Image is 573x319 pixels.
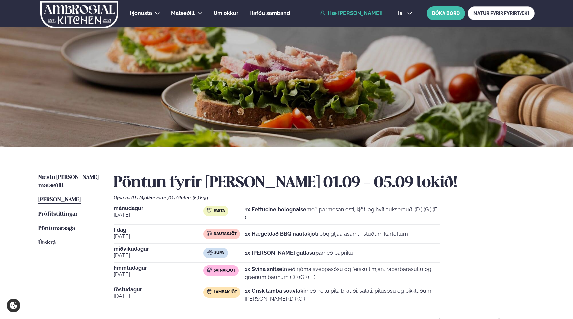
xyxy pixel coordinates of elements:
[245,288,305,294] strong: 1x Grísk lamba souvlaki
[38,211,78,217] span: Prófílstillingar
[214,231,237,237] span: Nautakjöt
[38,174,100,190] a: Næstu [PERSON_NAME] matseðill
[114,227,203,233] span: Í dag
[38,210,78,218] a: Prófílstillingar
[114,292,203,300] span: [DATE]
[214,250,224,256] span: Súpa
[398,11,404,16] span: is
[38,175,99,188] span: Næstu [PERSON_NAME] matseðill
[245,231,317,237] strong: 1x Hægeldað BBQ nautakjöt
[214,10,238,16] span: Um okkur
[245,266,284,272] strong: 1x Svína snitsel
[114,271,203,279] span: [DATE]
[214,268,235,273] span: Svínakjöt
[114,206,203,211] span: mánudagur
[38,197,81,203] span: [PERSON_NAME]
[38,226,75,231] span: Pöntunarsaga
[214,208,225,214] span: Pasta
[114,265,203,271] span: fimmtudagur
[245,206,440,222] p: með parmesan osti, kjöti og hvítlauksbrauði (D ) (G ) (E )
[38,196,81,204] a: [PERSON_NAME]
[249,10,290,16] span: Hafðu samband
[468,6,535,20] a: MATUR FYRIR FYRIRTÆKI
[249,9,290,17] a: Hafðu samband
[40,1,119,28] img: logo
[114,233,203,241] span: [DATE]
[207,267,212,273] img: pork.svg
[427,6,465,20] button: BÓKA BORÐ
[214,290,237,295] span: Lambakjöt
[168,195,193,200] span: (G ) Glúten ,
[207,289,212,294] img: Lamb.svg
[114,246,203,252] span: miðvikudagur
[114,174,535,192] h2: Pöntun fyrir [PERSON_NAME] 01.09 - 05.09 lokið!
[245,230,408,238] p: í bbq gljáa ásamt ristuðum kartöflum
[245,287,440,303] p: með heitu pita brauði, salati, pitusósu og pikkluðum [PERSON_NAME] (D ) (G )
[245,206,306,213] strong: 1x Fettucine bolognaise
[131,195,168,200] span: (D ) Mjólkurvörur ,
[114,211,203,219] span: [DATE]
[193,195,208,200] span: (E ) Egg
[114,195,535,200] div: Ofnæmi:
[171,10,195,16] span: Matseðill
[245,250,322,256] strong: 1x [PERSON_NAME] gúllasúpa
[171,9,195,17] a: Matseðill
[245,249,353,257] p: með papriku
[207,250,213,255] img: soup.svg
[38,240,56,246] span: Útskrá
[38,225,75,233] a: Pöntunarsaga
[207,208,212,213] img: pasta.svg
[245,265,440,281] p: með rjóma sveppasósu og fersku timjan, rabarbarasultu og grænum baunum (D ) (G ) (E )
[7,299,20,312] a: Cookie settings
[130,10,152,16] span: Þjónusta
[114,287,203,292] span: föstudagur
[207,231,212,236] img: beef.svg
[114,252,203,260] span: [DATE]
[38,239,56,247] a: Útskrá
[214,9,238,17] a: Um okkur
[393,11,418,16] button: is
[130,9,152,17] a: Þjónusta
[320,10,383,16] a: Hæ [PERSON_NAME]!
